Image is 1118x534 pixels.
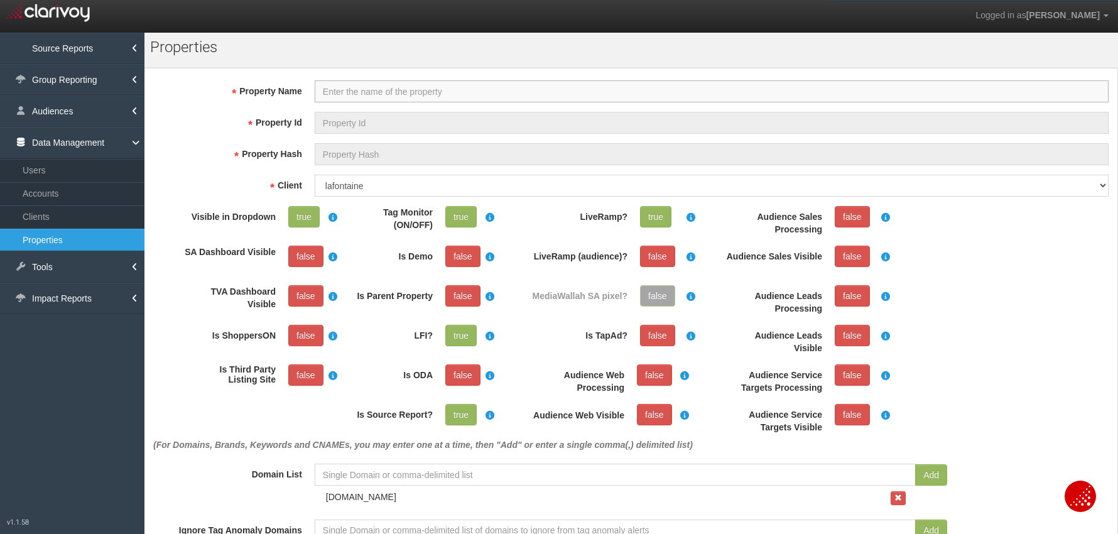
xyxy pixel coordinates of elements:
[147,464,308,481] label: Domain List
[178,325,282,342] label: Is ShoppersON
[147,80,308,97] label: Property Name
[637,364,672,386] a: false
[524,246,634,263] label: LiveRamp (audience)?
[719,206,828,236] label: Audience Sales Processing
[1026,10,1100,20] span: [PERSON_NAME]
[445,285,480,307] a: false
[835,246,870,267] a: false
[524,285,634,302] label: MediaWallah SA pixel?
[719,404,828,433] label: Audience Service Targets Visible
[315,143,1109,165] input: Property Hash
[445,325,477,346] a: true
[288,325,323,346] a: false
[153,440,693,450] em: (For Domains, Brands, Keywords and CNAMEs, you may enter one at a time, then "Add" or enter a sin...
[975,10,1026,20] span: Logged in as
[445,364,480,386] a: false
[524,206,634,223] label: LiveRamp?
[524,364,631,394] label: Audience Web Processing
[835,206,870,227] a: false
[178,364,282,384] label: Is Third Party Listing Site
[150,39,438,55] h1: Pr perties
[835,285,870,307] a: false
[524,325,634,342] label: Is TapAd?
[147,143,308,160] label: Property Hash
[315,112,1109,134] input: Property Id
[966,1,1118,31] a: Logged in as[PERSON_NAME]
[178,246,282,258] label: SA Dashboard Visible
[147,112,308,129] label: Property Id
[165,38,173,56] span: o
[147,175,308,192] label: Client
[335,364,439,381] label: Is ODA
[719,364,828,394] label: Audience Service Targets Processing
[445,246,480,267] a: false
[524,404,631,420] label: Audience Web Visible
[288,285,323,307] a: false
[719,325,828,354] label: Audience Leads Visible
[445,206,477,227] a: true
[315,80,1109,102] input: Enter the name of the property
[178,206,282,223] label: Visible in Dropdown
[335,285,439,302] label: Is Parent Property
[835,404,870,425] a: false
[320,491,891,503] div: [DOMAIN_NAME]
[915,464,947,486] button: Add
[315,464,916,486] input: Single Domain or comma-delimited list
[288,206,320,227] a: true
[335,206,439,231] label: Tag Monitor (ON/OFF)
[288,246,323,267] a: false
[640,325,675,346] a: false
[719,246,828,263] label: Audience Sales Visible
[835,325,870,346] a: false
[335,404,439,421] label: Is Source Report?
[445,404,477,425] a: true
[640,246,675,267] a: false
[719,285,828,315] label: Audience Leads Processing
[637,404,672,425] a: false
[288,364,323,386] a: false
[835,364,870,386] a: false
[335,246,439,263] label: Is Demo
[335,325,439,342] label: LFI?
[178,285,282,310] label: TVA Dashboard Visible
[640,206,671,227] a: true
